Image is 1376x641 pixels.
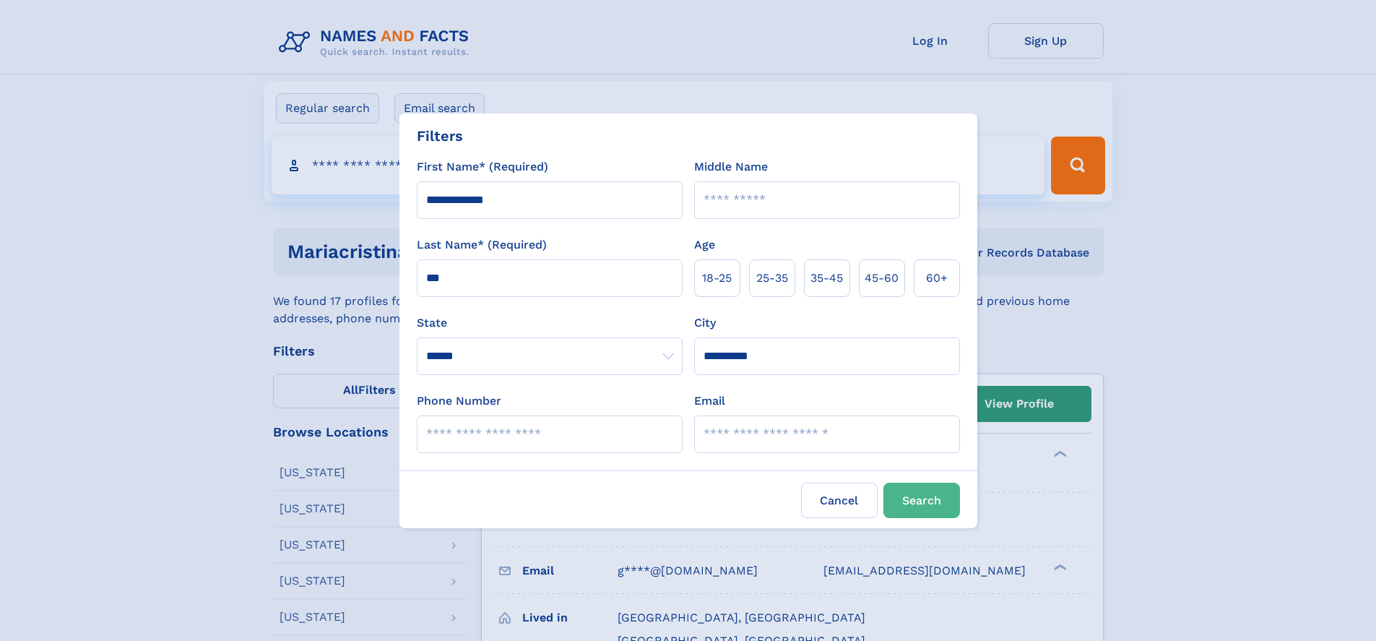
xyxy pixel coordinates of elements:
span: 35‑45 [810,270,843,287]
label: Email [694,392,725,410]
label: Last Name* (Required) [417,236,547,254]
label: State [417,314,683,332]
button: Search [883,483,960,518]
span: 25‑35 [756,270,788,287]
span: 60+ [926,270,948,287]
span: 18‑25 [702,270,732,287]
label: Age [694,236,715,254]
label: Cancel [801,483,878,518]
span: 45‑60 [865,270,899,287]
label: City [694,314,716,332]
label: First Name* (Required) [417,158,548,176]
label: Phone Number [417,392,501,410]
div: Filters [417,125,463,147]
label: Middle Name [694,158,768,176]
